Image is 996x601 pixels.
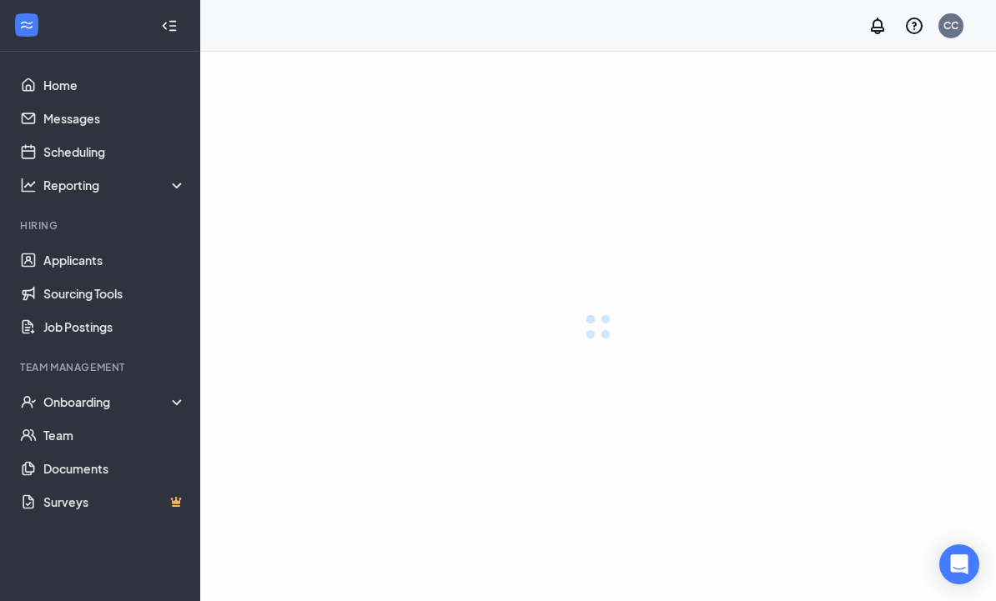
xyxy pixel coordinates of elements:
div: CC [943,18,958,33]
a: SurveysCrown [43,485,186,518]
a: Scheduling [43,135,186,168]
div: Onboarding [43,393,187,410]
a: Sourcing Tools [43,277,186,310]
a: Documents [43,452,186,485]
a: Home [43,68,186,102]
a: Team [43,418,186,452]
svg: WorkstreamLogo [18,17,35,33]
a: Job Postings [43,310,186,343]
div: Reporting [43,177,187,193]
svg: Notifications [868,16,888,36]
div: Hiring [20,218,183,233]
a: Applicants [43,243,186,277]
a: Messages [43,102,186,135]
div: Team Management [20,360,183,374]
svg: Analysis [20,177,37,193]
svg: UserCheck [20,393,37,410]
div: Open Intercom Messenger [939,544,979,584]
svg: QuestionInfo [904,16,924,36]
svg: Collapse [161,18,178,34]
